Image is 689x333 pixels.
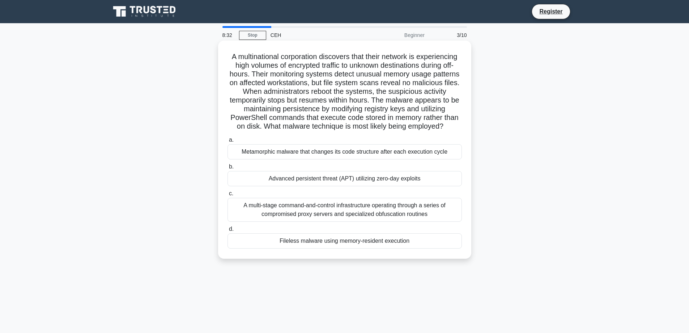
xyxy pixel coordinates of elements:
[227,144,462,159] div: Metamorphic malware that changes its code structure after each execution cycle
[227,171,462,186] div: Advanced persistent threat (APT) utilizing zero-day exploits
[429,28,471,42] div: 3/10
[535,7,567,16] a: Register
[229,190,233,196] span: c.
[227,52,463,131] h5: A multinational corporation discovers that their network is experiencing high volumes of encrypte...
[366,28,429,42] div: Beginner
[218,28,239,42] div: 8:32
[239,31,266,40] a: Stop
[229,226,234,232] span: d.
[229,137,234,143] span: a.
[266,28,366,42] div: CEH
[227,198,462,222] div: A multi-stage command-and-control infrastructure operating through a series of compromised proxy ...
[227,233,462,249] div: Fileless malware using memory-resident execution
[229,163,234,170] span: b.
